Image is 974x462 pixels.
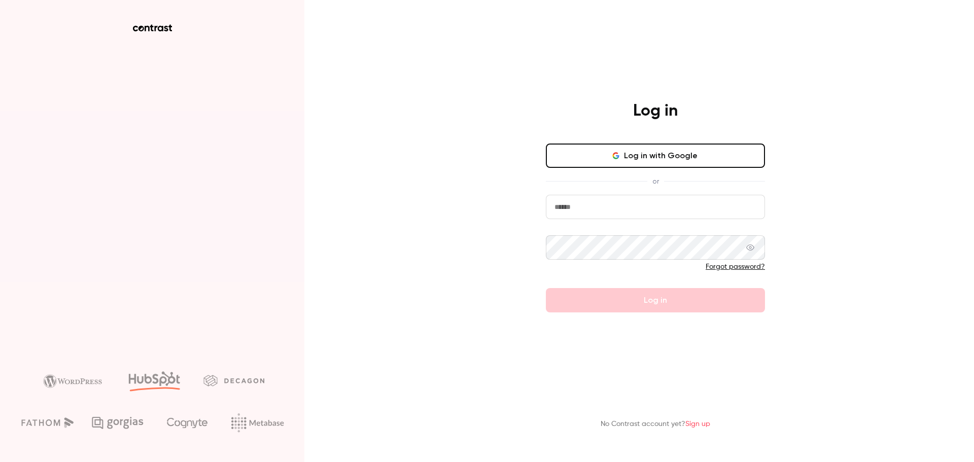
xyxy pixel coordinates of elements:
[647,176,664,187] span: or
[601,419,710,430] p: No Contrast account yet?
[203,375,264,386] img: decagon
[685,420,710,428] a: Sign up
[546,144,765,168] button: Log in with Google
[633,101,678,121] h4: Log in
[706,263,765,270] a: Forgot password?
